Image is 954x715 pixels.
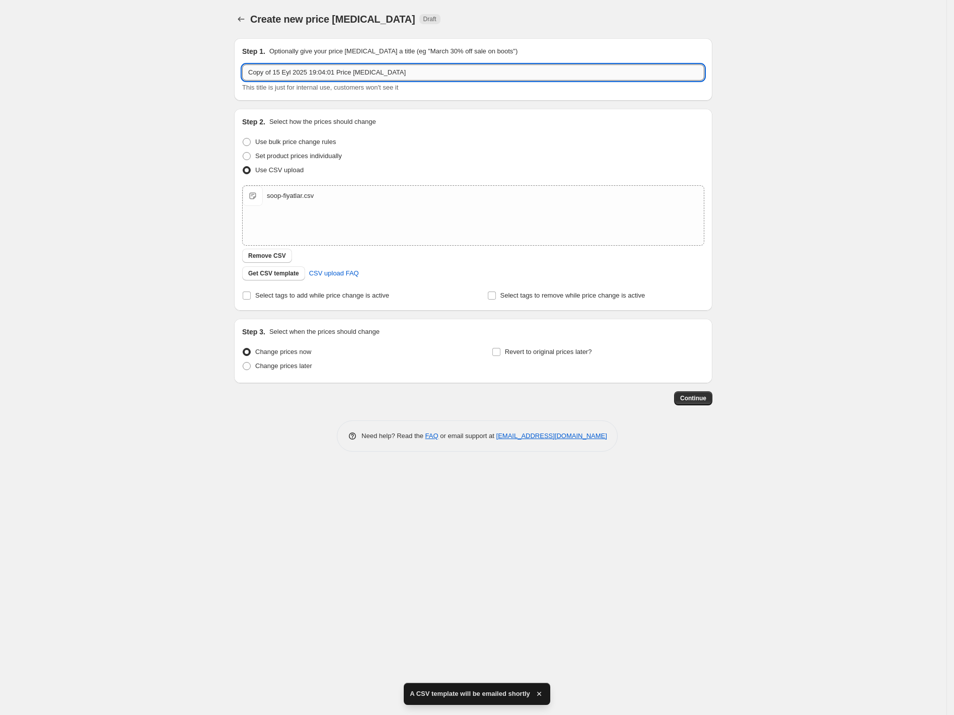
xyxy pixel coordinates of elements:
span: Use bulk price change rules [255,138,336,146]
button: Get CSV template [242,266,305,280]
span: Select tags to remove while price change is active [500,292,645,299]
span: Change prices now [255,348,311,355]
span: Remove CSV [248,252,286,260]
span: Continue [680,394,706,402]
span: Revert to original prices later? [505,348,592,355]
a: FAQ [425,432,438,440]
a: [EMAIL_ADDRESS][DOMAIN_NAME] [496,432,607,440]
span: Select tags to add while price change is active [255,292,389,299]
span: A CSV template will be emailed shortly [410,689,530,699]
p: Select when the prices should change [269,327,380,337]
button: Price change jobs [234,12,248,26]
a: CSV upload FAQ [303,265,365,281]
p: Select how the prices should change [269,117,376,127]
div: soop-fiyatlar.csv [267,191,314,201]
span: CSV upload FAQ [309,268,359,278]
span: Get CSV template [248,269,299,277]
span: or email support at [438,432,496,440]
button: Continue [674,391,712,405]
span: Use CSV upload [255,166,304,174]
span: Need help? Read the [361,432,425,440]
p: Optionally give your price [MEDICAL_DATA] a title (eg "March 30% off sale on boots") [269,46,518,56]
span: Create new price [MEDICAL_DATA] [250,14,415,25]
h2: Step 1. [242,46,265,56]
span: Set product prices individually [255,152,342,160]
h2: Step 2. [242,117,265,127]
span: Change prices later [255,362,312,370]
span: This title is just for internal use, customers won't see it [242,84,398,91]
span: Draft [423,15,436,23]
h2: Step 3. [242,327,265,337]
input: 30% off holiday sale [242,64,704,81]
button: Remove CSV [242,249,292,263]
